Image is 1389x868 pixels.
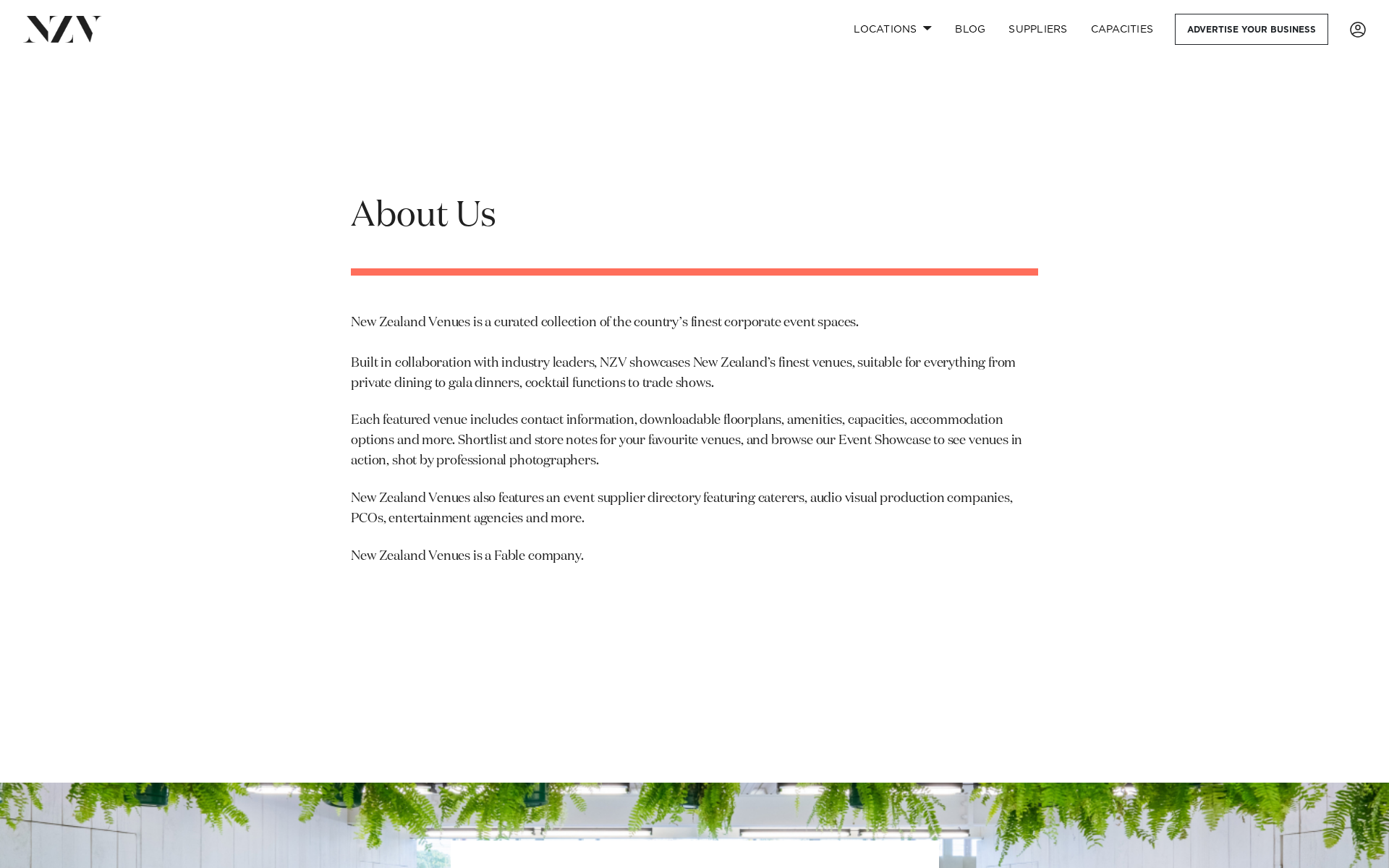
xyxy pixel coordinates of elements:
h1: About Us [351,194,1037,239]
img: nzv-logo.png [23,16,102,42]
p: New Zealand Venues is a curated collection of the country’s finest corporate event spaces. Built ... [351,313,1037,394]
a: BLOG [943,14,997,45]
a: SUPPLIERS [997,14,1079,45]
p: Each featured venue includes contact information, downloadable floorplans, amenities, capacities,... [351,411,1037,472]
a: Locations [842,14,943,45]
a: Capacities [1079,14,1165,45]
p: New Zealand Venues is a Fable company. [351,547,1037,567]
p: New Zealand Venues also features an event supplier directory featuring caterers, audio visual pro... [351,489,1037,529]
a: Advertise your business [1175,14,1328,45]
